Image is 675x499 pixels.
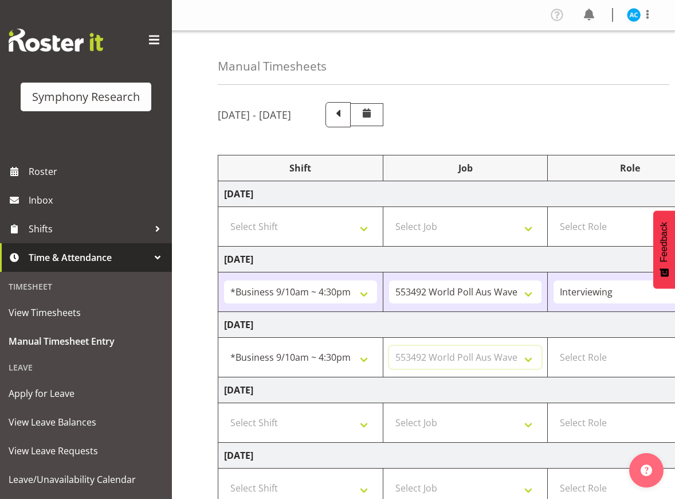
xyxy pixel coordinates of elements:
[389,161,542,175] div: Job
[9,333,163,350] span: Manual Timesheet Entry
[3,298,169,327] a: View Timesheets
[627,8,641,22] img: abbey-craib10174.jpg
[3,379,169,408] a: Apply for Leave
[9,442,163,459] span: View Leave Requests
[9,385,163,402] span: Apply for Leave
[641,465,652,476] img: help-xxl-2.png
[32,88,140,106] div: Symphony Research
[9,414,163,431] span: View Leave Balances
[224,161,377,175] div: Shift
[659,222,669,262] span: Feedback
[9,304,163,321] span: View Timesheets
[29,192,166,209] span: Inbox
[29,249,149,266] span: Time & Attendance
[3,436,169,465] a: View Leave Requests
[3,275,169,298] div: Timesheet
[29,163,166,180] span: Roster
[3,408,169,436] a: View Leave Balances
[3,465,169,494] a: Leave/Unavailability Calendar
[3,327,169,356] a: Manual Timesheet Entry
[653,210,675,289] button: Feedback - Show survey
[3,356,169,379] div: Leave
[29,220,149,237] span: Shifts
[218,108,291,121] h5: [DATE] - [DATE]
[9,471,163,488] span: Leave/Unavailability Calendar
[9,29,103,52] img: Rosterit website logo
[218,60,327,73] h4: Manual Timesheets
